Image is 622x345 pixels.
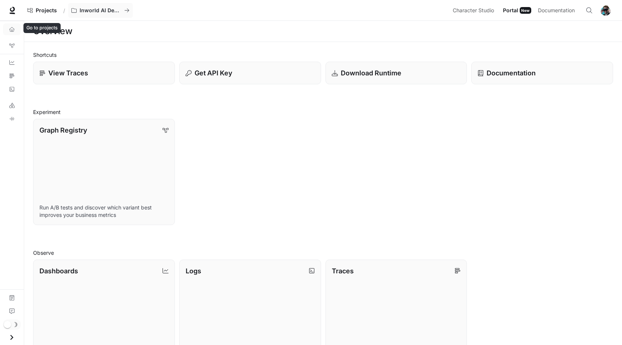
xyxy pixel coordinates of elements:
a: View Traces [33,62,175,84]
a: TTS Playground [3,113,21,125]
button: Open drawer [3,330,20,345]
p: Graph Registry [39,125,87,135]
a: Logs [3,83,21,95]
p: Inworld AI Demos [80,7,121,14]
a: Overview [3,23,21,35]
a: Graph Registry [3,40,21,52]
p: Get API Key [195,68,232,78]
p: View Traces [48,68,88,78]
a: Documentation [3,292,21,304]
a: Go to projects [24,3,60,18]
a: Character Studio [450,3,499,18]
h2: Observe [33,249,613,257]
div: Go to projects [23,23,61,33]
span: Character Studio [453,6,494,15]
button: Get API Key [179,62,321,84]
p: Run A/B tests and discover which variant best improves your business metrics [39,204,169,219]
div: New [520,7,531,14]
span: Projects [36,7,57,14]
a: Download Runtime [326,62,467,84]
p: Traces [332,266,354,276]
button: Open Command Menu [582,3,597,18]
a: Dashboards [3,56,21,68]
h2: Experiment [33,108,613,116]
button: User avatar [598,3,613,18]
a: Documentation [471,62,613,84]
a: Documentation [535,3,580,18]
span: Documentation [538,6,575,15]
span: Portal [503,6,518,15]
p: Dashboards [39,266,78,276]
a: Feedback [3,305,21,317]
div: / [60,7,68,14]
p: Download Runtime [341,68,401,78]
button: All workspaces [68,3,133,18]
p: Documentation [487,68,536,78]
p: Logs [186,266,201,276]
h2: Shortcuts [33,51,613,59]
a: PortalNew [500,3,534,18]
a: Graph RegistryRun A/B tests and discover which variant best improves your business metrics [33,119,175,225]
span: Dark mode toggle [4,320,11,328]
a: LLM Playground [3,100,21,111]
a: Traces [3,70,21,82]
img: User avatar [600,5,611,16]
